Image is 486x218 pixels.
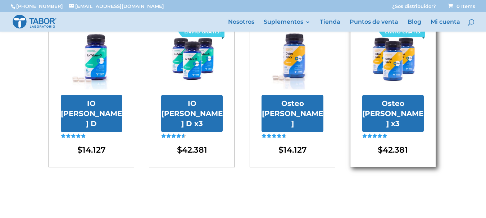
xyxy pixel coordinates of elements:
a: Nosotros [228,19,254,32]
img: Laboratorio Tabor [12,14,57,29]
bdi: 42.381 [177,145,207,155]
div: Valorado en 4.92 de 5 [61,134,86,138]
div: Valorado en 5.00 de 5 [362,134,387,138]
span: $ [278,145,283,155]
div: Valorado en 4.56 de 5 [161,134,186,138]
a: 0 Items [447,3,475,9]
div: Valorado en 4.73 de 5 [262,134,286,138]
img: Osteo Tabor con pastillas [262,28,323,89]
div: ENVÍO GRATIS! [184,26,221,37]
a: Osteo Tabor con pastillasOsteo [PERSON_NAME]Valorado en 4.73 de 5 $14.127 [262,28,323,156]
h2: IO [PERSON_NAME] D x3 [161,95,223,132]
h2: Osteo [PERSON_NAME] x3 [362,95,424,132]
div: ENVÍO GRATIS! [385,26,422,37]
a: IO Tabor D con pastillasIO [PERSON_NAME] DValorado en 4.92 de 5 $14.127 [61,28,122,156]
a: Suplementos [264,19,310,32]
span: $ [378,145,383,155]
h2: IO [PERSON_NAME] D [61,95,122,132]
span: $ [177,145,182,155]
span: $ [77,145,82,155]
a: [PHONE_NUMBER] [16,3,63,9]
a: ¿Sos distribuidor? [392,4,436,12]
img: IO Tabor D con pastillas [61,28,122,89]
a: [EMAIL_ADDRESS][DOMAIN_NAME] [69,3,164,9]
a: Blog [408,19,421,32]
h2: Osteo [PERSON_NAME] [262,95,323,132]
a: Mi cuenta [431,19,460,32]
a: Tienda [320,19,340,32]
span: Valorado en de 5 [161,134,184,159]
bdi: 14.127 [278,145,307,155]
span: Valorado en de 5 [362,134,387,154]
bdi: 14.127 [77,145,106,155]
a: Osteo Tabor x3 ENVÍO GRATIS! Osteo [PERSON_NAME] x3Valorado en 5.00 de 5 $42.381 [362,28,424,156]
a: Puntos de venta [350,19,398,32]
img: IO Tabor D x3 [161,28,223,89]
span: Valorado en de 5 [262,134,285,154]
img: Osteo Tabor x3 [362,28,424,89]
span: Valorado en de 5 [61,134,85,154]
span: 0 Items [448,3,475,9]
bdi: 42.381 [378,145,408,155]
a: IO Tabor D x3 ENVÍO GRATIS! IO [PERSON_NAME] D x3Valorado en 4.56 de 5 $42.381 [161,28,223,156]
